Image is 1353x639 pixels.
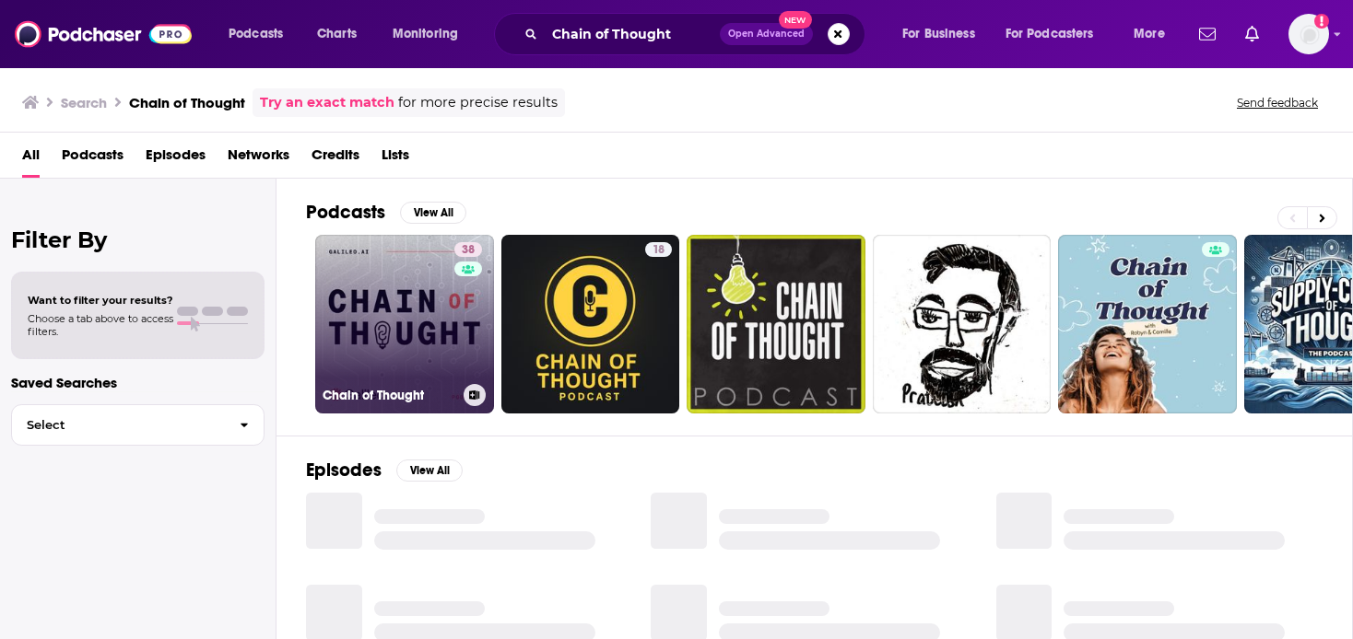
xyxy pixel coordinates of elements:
[512,13,883,55] div: Search podcasts, credits, & more...
[312,140,359,178] a: Credits
[1134,21,1165,47] span: More
[11,374,265,391] p: Saved Searches
[720,23,813,45] button: Open AdvancedNew
[501,235,680,413] a: 18
[994,19,1121,49] button: open menu
[22,140,40,178] a: All
[1288,14,1329,54] button: Show profile menu
[645,242,672,257] a: 18
[12,419,225,431] span: Select
[15,17,192,52] img: Podchaser - Follow, Share and Rate Podcasts
[146,140,206,178] a: Episodes
[1006,21,1094,47] span: For Podcasters
[1121,19,1188,49] button: open menu
[306,201,385,224] h2: Podcasts
[1192,18,1223,50] a: Show notifications dropdown
[11,227,265,253] h2: Filter By
[61,94,107,111] h3: Search
[728,29,805,39] span: Open Advanced
[1288,14,1329,54] img: User Profile
[545,19,720,49] input: Search podcasts, credits, & more...
[229,21,283,47] span: Podcasts
[1314,14,1329,29] svg: Add a profile image
[28,294,173,307] span: Want to filter your results?
[129,94,245,111] h3: Chain of Thought
[382,140,409,178] a: Lists
[653,241,665,260] span: 18
[260,92,394,113] a: Try an exact match
[462,241,475,260] span: 38
[306,201,466,224] a: PodcastsView All
[400,202,466,224] button: View All
[11,404,265,446] button: Select
[1238,18,1266,50] a: Show notifications dropdown
[779,11,812,29] span: New
[380,19,482,49] button: open menu
[216,19,307,49] button: open menu
[396,459,463,482] button: View All
[1288,14,1329,54] span: Logged in as mindyn
[902,21,975,47] span: For Business
[393,21,458,47] span: Monitoring
[889,19,998,49] button: open menu
[454,242,482,257] a: 38
[317,21,357,47] span: Charts
[28,312,173,338] span: Choose a tab above to access filters.
[315,235,494,413] a: 38Chain of Thought
[306,459,463,482] a: EpisodesView All
[1231,95,1324,110] button: Send feedback
[62,140,124,178] a: Podcasts
[228,140,289,178] a: Networks
[398,92,558,113] span: for more precise results
[305,19,368,49] a: Charts
[323,388,456,403] h3: Chain of Thought
[306,459,382,482] h2: Episodes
